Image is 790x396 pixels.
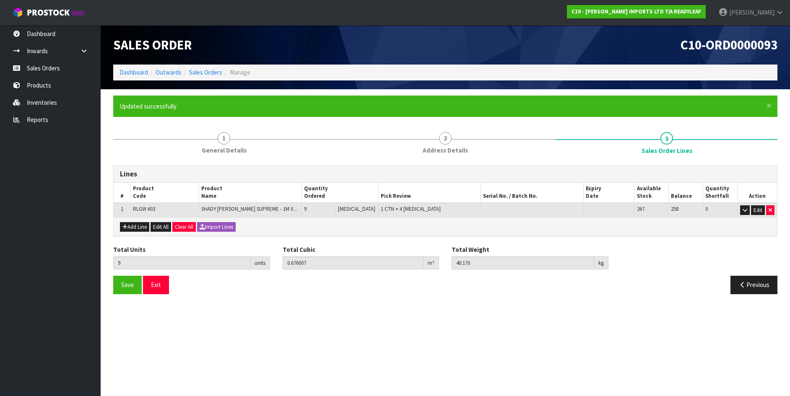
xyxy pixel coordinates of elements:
[250,256,270,270] div: units
[121,205,123,212] span: 1
[27,7,70,18] span: ProStock
[439,132,452,145] span: 2
[301,183,378,203] th: Quantity Ordered
[634,183,669,203] th: Available Stock
[452,245,489,254] label: Total Weight
[730,276,777,294] button: Previous
[113,159,777,300] span: Sales Order Lines
[13,7,23,18] img: cube-alt.png
[338,205,375,212] span: [MEDICAL_DATA]
[283,256,424,269] input: Total Cubic
[681,36,777,53] span: C10-ORD0000093
[637,205,644,212] span: 267
[113,245,146,254] label: Total Units
[424,256,439,270] div: m³
[199,183,302,203] th: Product Name
[151,222,171,232] button: Edit All
[660,132,673,145] span: 3
[671,205,678,212] span: 258
[283,245,315,254] label: Total Cubic
[703,183,737,203] th: Quantity Shortfall
[131,183,199,203] th: Product Code
[172,222,196,232] button: Clear All
[751,205,765,215] button: Edit
[230,68,250,76] span: Manage
[120,222,149,232] button: Add Line
[133,205,155,212] span: RLGW 603
[120,68,148,76] a: Dashboard
[121,281,134,289] span: Save
[304,205,307,212] span: 9
[71,9,84,17] small: WMS
[120,102,177,110] span: Updated successfully
[113,256,250,269] input: Total Units
[189,68,222,76] a: Sales Orders
[642,146,692,155] span: Sales Order Lines
[669,183,703,203] th: Balance
[767,100,772,111] span: ×
[729,8,774,16] span: [PERSON_NAME]
[423,146,468,155] span: Address Details
[381,205,441,212] span: 1 CTN + 4 [MEDICAL_DATA]
[156,68,182,76] a: Outwards
[201,205,297,212] span: SHADY [PERSON_NAME] SUPREME - 1M X...
[197,222,236,232] button: Import Lines
[218,132,230,145] span: 1
[114,183,131,203] th: #
[705,205,708,212] span: 0
[378,183,481,203] th: Pick Review
[452,256,594,269] input: Total Weight
[737,183,777,203] th: Action
[113,276,142,294] button: Save
[583,183,634,203] th: Expiry Date
[120,170,771,178] h3: Lines
[481,183,584,203] th: Serial No. / Batch No.
[572,8,701,15] strong: C10 - [PERSON_NAME] IMPORTS LTD T/A READYLEAF
[113,36,192,53] span: Sales Order
[594,256,608,270] div: kg
[202,146,247,155] span: General Details
[143,276,169,294] button: Exit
